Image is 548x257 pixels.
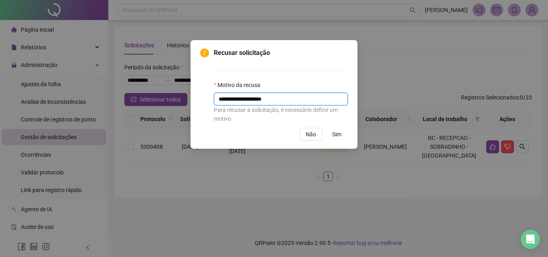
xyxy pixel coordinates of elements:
button: Sim [326,128,348,141]
label: Motivo da recusa [214,81,266,89]
span: Não [306,130,316,139]
div: Open Intercom Messenger [521,230,540,249]
span: Recusar solicitação [214,48,348,58]
span: exclamation-circle [200,49,209,57]
button: Não [299,128,323,141]
div: Para recusar a solicitação, é necessário definir um motivo [214,105,348,123]
span: Sim [332,130,341,139]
